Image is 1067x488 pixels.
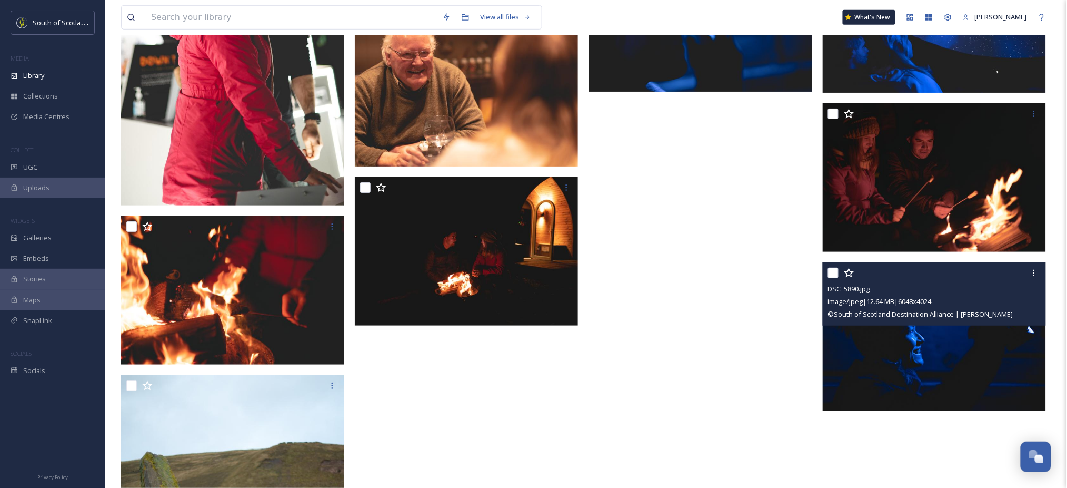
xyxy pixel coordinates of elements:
a: What's New [843,10,895,25]
span: Socials [23,366,45,376]
span: Library [23,71,44,81]
span: COLLECT [11,146,33,154]
span: Stories [23,274,46,284]
img: DSC_6845.jpg [355,18,578,167]
span: South of Scotland Destination Alliance [33,17,153,27]
img: DSC_6551.jpg [823,103,1046,252]
span: SnapLink [23,316,52,326]
button: Open Chat [1021,442,1051,472]
input: Search your library [146,6,437,29]
span: Embeds [23,253,49,263]
img: images.jpeg [17,17,27,28]
img: DSC_6523.jpg [121,216,344,365]
span: SOCIALS [11,349,32,357]
span: image/jpeg | 12.64 MB | 6048 x 4024 [828,297,932,306]
span: WIDGETS [11,217,35,225]
a: [PERSON_NAME] [958,7,1032,27]
img: DSC_6496.jpg [355,177,578,326]
span: UGC [23,162,37,172]
span: Galleries [23,233,52,243]
a: View all files [475,7,536,27]
a: Privacy Policy [37,470,68,483]
span: Maps [23,295,41,305]
span: Privacy Policy [37,474,68,481]
span: Media Centres [23,112,69,122]
span: Collections [23,91,58,101]
img: DSC_5890.jpg [823,262,1046,411]
span: MEDIA [11,54,29,62]
span: Uploads [23,183,49,193]
span: © South of Scotland Destination Alliance | [PERSON_NAME] [828,309,1013,319]
span: [PERSON_NAME] [975,12,1027,22]
span: DSC_5890.jpg [828,284,870,294]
